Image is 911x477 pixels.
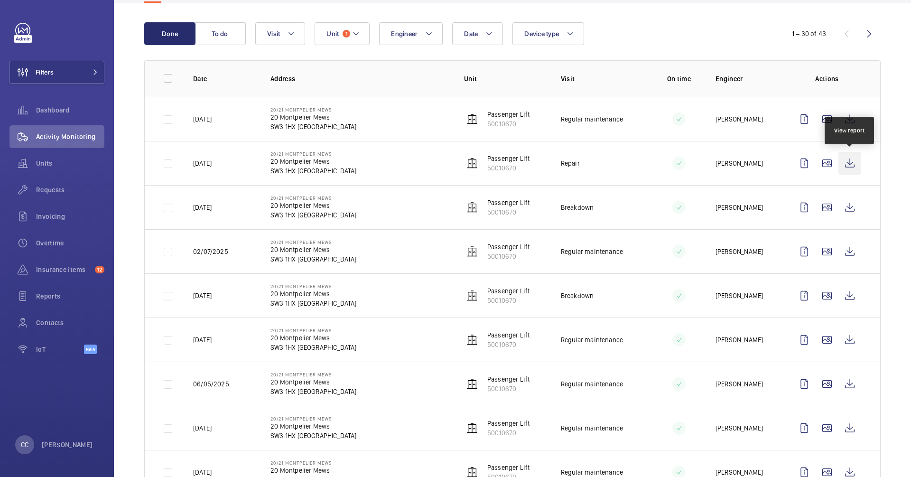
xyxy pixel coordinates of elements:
[487,242,530,252] p: Passenger Lift
[270,122,357,131] p: SW3 1HX [GEOGRAPHIC_DATA]
[487,463,530,472] p: Passenger Lift
[267,30,280,37] span: Visit
[270,166,357,176] p: SW3 1HX [GEOGRAPHIC_DATA]
[193,114,212,124] p: [DATE]
[487,330,530,340] p: Passenger Lift
[487,428,530,438] p: 50010670
[716,423,763,433] p: [PERSON_NAME]
[36,318,104,327] span: Contacts
[487,419,530,428] p: Passenger Lift
[195,22,246,45] button: To do
[36,238,104,248] span: Overtime
[193,379,229,389] p: 06/05/2025
[193,335,212,345] p: [DATE]
[524,30,559,37] span: Device type
[561,247,623,256] p: Regular maintenance
[792,29,826,38] div: 1 – 30 of 43
[487,198,530,207] p: Passenger Lift
[716,159,763,168] p: [PERSON_NAME]
[487,252,530,261] p: 50010670
[561,291,594,300] p: Breakdown
[270,254,357,264] p: SW3 1HX [GEOGRAPHIC_DATA]
[270,372,357,377] p: 20/21 Montpelier Mews
[466,290,478,301] img: elevator.svg
[144,22,195,45] button: Done
[487,374,530,384] p: Passenger Lift
[270,289,357,299] p: 20 Montpelier Mews
[487,207,530,217] p: 50010670
[561,159,580,168] p: Repair
[270,333,357,343] p: 20 Montpelier Mews
[487,384,530,393] p: 50010670
[716,379,763,389] p: [PERSON_NAME]
[36,105,104,115] span: Dashboard
[270,387,357,396] p: SW3 1HX [GEOGRAPHIC_DATA]
[561,74,642,84] p: Visit
[466,334,478,346] img: elevator.svg
[343,30,350,37] span: 1
[487,163,530,173] p: 50010670
[36,132,104,141] span: Activity Monitoring
[9,61,104,84] button: Filters
[270,239,357,245] p: 20/21 Montpelier Mews
[255,22,305,45] button: Visit
[270,112,357,122] p: 20 Montpelier Mews
[270,283,357,289] p: 20/21 Montpelier Mews
[270,74,449,84] p: Address
[270,195,357,201] p: 20/21 Montpelier Mews
[193,291,212,300] p: [DATE]
[84,345,97,354] span: Beta
[716,247,763,256] p: [PERSON_NAME]
[270,157,357,166] p: 20 Montpelier Mews
[270,416,357,421] p: 20/21 Montpelier Mews
[716,74,778,84] p: Engineer
[270,377,357,387] p: 20 Montpelier Mews
[466,202,478,213] img: elevator.svg
[716,203,763,212] p: [PERSON_NAME]
[270,343,357,352] p: SW3 1HX [GEOGRAPHIC_DATA]
[452,22,503,45] button: Date
[512,22,584,45] button: Device type
[466,378,478,390] img: elevator.svg
[270,460,357,466] p: 20/21 Montpelier Mews
[716,291,763,300] p: [PERSON_NAME]
[270,421,357,431] p: 20 Montpelier Mews
[487,286,530,296] p: Passenger Lift
[561,203,594,212] p: Breakdown
[270,466,357,475] p: 20 Montpelier Mews
[270,299,357,308] p: SW3 1HX [GEOGRAPHIC_DATA]
[487,296,530,305] p: 50010670
[793,74,861,84] p: Actions
[326,30,339,37] span: Unit
[95,266,104,273] span: 12
[270,431,357,440] p: SW3 1HX [GEOGRAPHIC_DATA]
[466,422,478,434] img: elevator.svg
[561,379,623,389] p: Regular maintenance
[487,119,530,129] p: 50010670
[36,67,54,77] span: Filters
[561,114,623,124] p: Regular maintenance
[270,245,357,254] p: 20 Montpelier Mews
[834,126,865,135] div: View report
[270,210,357,220] p: SW3 1HX [GEOGRAPHIC_DATA]
[193,203,212,212] p: [DATE]
[466,246,478,257] img: elevator.svg
[193,468,212,477] p: [DATE]
[561,423,623,433] p: Regular maintenance
[193,423,212,433] p: [DATE]
[391,30,418,37] span: Engineer
[36,345,84,354] span: IoT
[561,468,623,477] p: Regular maintenance
[36,291,104,301] span: Reports
[42,440,93,449] p: [PERSON_NAME]
[464,30,478,37] span: Date
[487,340,530,349] p: 50010670
[270,201,357,210] p: 20 Montpelier Mews
[466,113,478,125] img: elevator.svg
[379,22,443,45] button: Engineer
[315,22,370,45] button: Unit1
[193,159,212,168] p: [DATE]
[36,212,104,221] span: Invoicing
[716,335,763,345] p: [PERSON_NAME]
[270,151,357,157] p: 20/21 Montpelier Mews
